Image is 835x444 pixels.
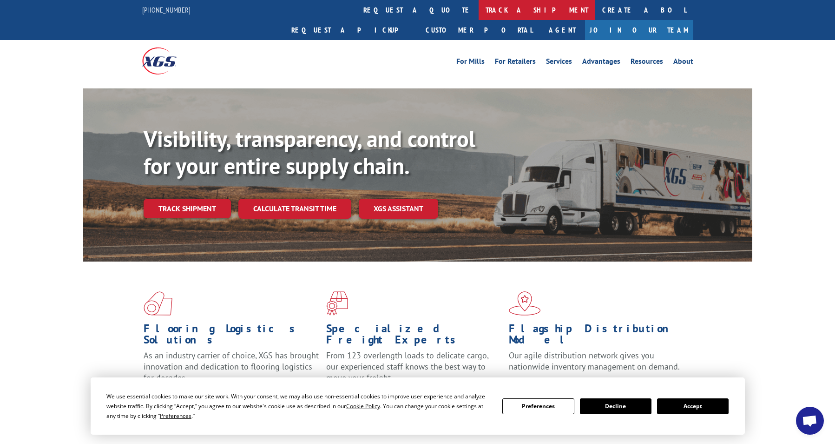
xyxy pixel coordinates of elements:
[657,398,729,414] button: Accept
[796,407,824,435] div: Open chat
[326,323,502,350] h1: Specialized Freight Experts
[106,391,491,421] div: We use essential cookies to make our site work. With your consent, we may also use non-essential ...
[142,5,191,14] a: [PHONE_NUMBER]
[144,199,231,218] a: Track shipment
[326,350,502,391] p: From 123 overlength loads to delicate cargo, our experienced staff knows the best way to move you...
[144,350,319,383] span: As an industry carrier of choice, XGS has brought innovation and dedication to flooring logistics...
[580,398,651,414] button: Decline
[326,291,348,316] img: xgs-icon-focused-on-flooring-red
[509,350,680,372] span: Our agile distribution network gives you nationwide inventory management on demand.
[284,20,419,40] a: Request a pickup
[144,323,319,350] h1: Flooring Logistics Solutions
[539,20,585,40] a: Agent
[582,58,620,68] a: Advantages
[419,20,539,40] a: Customer Portal
[585,20,693,40] a: Join Our Team
[502,398,574,414] button: Preferences
[160,412,191,420] span: Preferences
[495,58,536,68] a: For Retailers
[456,58,485,68] a: For Mills
[238,199,351,219] a: Calculate transit time
[359,199,438,219] a: XGS ASSISTANT
[509,323,684,350] h1: Flagship Distribution Model
[546,58,572,68] a: Services
[673,58,693,68] a: About
[91,377,745,435] div: Cookie Consent Prompt
[631,58,663,68] a: Resources
[144,124,475,180] b: Visibility, transparency, and control for your entire supply chain.
[346,402,380,410] span: Cookie Policy
[144,291,172,316] img: xgs-icon-total-supply-chain-intelligence-red
[509,291,541,316] img: xgs-icon-flagship-distribution-model-red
